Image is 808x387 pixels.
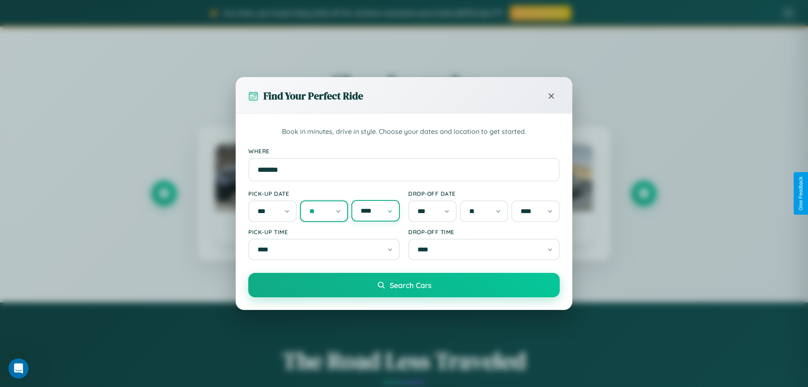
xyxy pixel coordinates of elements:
p: Book in minutes, drive in style. Choose your dates and location to get started. [248,126,560,137]
label: Pick-up Time [248,228,400,235]
label: Pick-up Date [248,190,400,197]
label: Where [248,147,560,155]
span: Search Cars [390,280,431,290]
label: Drop-off Time [408,228,560,235]
label: Drop-off Date [408,190,560,197]
h3: Find Your Perfect Ride [263,89,363,103]
button: Search Cars [248,273,560,297]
